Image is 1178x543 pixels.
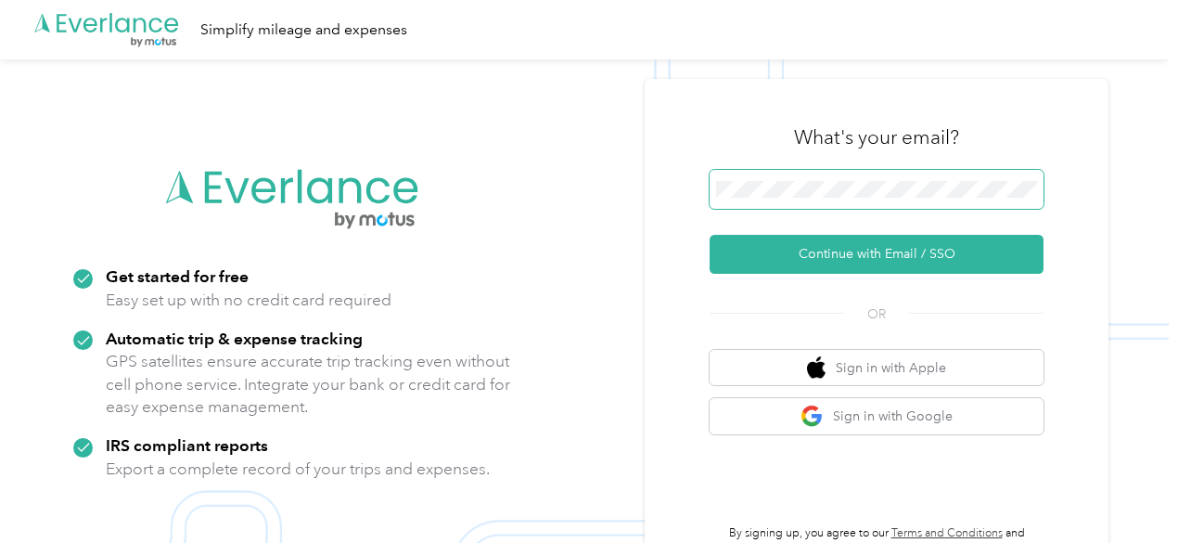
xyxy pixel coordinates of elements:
[200,19,407,42] div: Simplify mileage and expenses
[710,235,1044,274] button: Continue with Email / SSO
[710,350,1044,386] button: apple logoSign in with Apple
[807,356,826,380] img: apple logo
[106,458,490,481] p: Export a complete record of your trips and expenses.
[106,350,511,419] p: GPS satellites ensure accurate trip tracking even without cell phone service. Integrate your bank...
[106,266,249,286] strong: Get started for free
[800,405,824,428] img: google logo
[106,435,268,455] strong: IRS compliant reports
[106,329,363,348] strong: Automatic trip & expense tracking
[106,289,391,312] p: Easy set up with no credit card required
[710,398,1044,434] button: google logoSign in with Google
[844,304,909,324] span: OR
[891,526,1003,540] a: Terms and Conditions
[794,124,959,150] h3: What's your email?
